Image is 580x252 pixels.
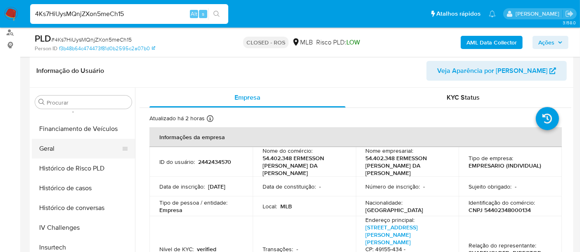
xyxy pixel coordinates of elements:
span: LOW [346,37,360,47]
p: ID do usuário : [159,158,195,166]
button: Procurar [38,99,45,105]
div: MLB [292,38,313,47]
p: Data de constituição : [263,183,316,190]
p: CLOSED - ROS [243,37,289,48]
p: Tipo de empresa : [469,154,513,162]
button: Histórico de Risco PLD [32,159,135,178]
p: Tipo de pessoa / entidade : [159,199,227,206]
button: Financiamento de Veículos [32,119,135,139]
button: Histórico de conversas [32,198,135,218]
p: [GEOGRAPHIC_DATA] [366,206,424,214]
span: Atalhos rápidos [436,9,481,18]
p: 2442434570 [198,158,231,166]
p: 54.402.348 ERMESSON [PERSON_NAME] DA [PERSON_NAME] [263,154,343,177]
p: alexandra.macedo@mercadolivre.com [516,10,562,18]
p: Data de inscrição : [159,183,205,190]
p: Nome do comércio : [263,147,312,154]
button: AML Data Collector [461,36,523,49]
button: search-icon [208,8,225,20]
p: Nacionalidade : [366,199,403,206]
p: Relação do representante : [469,242,536,249]
p: - [319,183,321,190]
span: Veja Aparência por [PERSON_NAME] [437,61,547,81]
p: [DATE] [208,183,225,190]
b: Person ID [35,45,57,52]
b: PLD [35,32,51,45]
span: KYC Status [447,93,480,102]
b: AML Data Collector [466,36,517,49]
p: EMPRESARIO (INDIVIDUAL) [469,162,541,169]
p: Empresa [159,206,182,214]
a: Sair [565,9,574,18]
p: Endereço principal : [366,216,415,224]
p: Local : [263,203,277,210]
p: MLB [280,203,292,210]
p: CNPJ 54402348000134 [469,206,531,214]
input: Procurar [47,99,128,106]
span: # 4Ks7HiUysMQnjZXon5meCh15 [51,35,132,44]
p: - [424,183,425,190]
span: Alt [191,10,197,18]
span: s [202,10,204,18]
span: Risco PLD: [316,38,360,47]
input: Pesquise usuários ou casos... [30,9,228,19]
span: Ações [538,36,554,49]
button: Geral [32,139,128,159]
a: [STREET_ADDRESS][PERSON_NAME][PERSON_NAME] [366,223,418,246]
button: Histórico de casos [32,178,135,198]
p: - [515,183,516,190]
p: Atualizado há 2 horas [149,114,205,122]
p: Sujeito obrigado : [469,183,511,190]
a: f3b48b64c474473f81d0b2595c2a07b0 [59,45,155,52]
p: 54.402.348 ERMESSON [PERSON_NAME] DA [PERSON_NAME] [366,154,446,177]
span: Empresa [234,93,260,102]
p: Nome empresarial : [366,147,414,154]
a: Notificações [489,10,496,17]
th: Informações da empresa [149,127,562,147]
button: IV Challenges [32,218,135,238]
button: Ações [533,36,568,49]
p: Identificação do comércio : [469,199,535,206]
button: Veja Aparência por [PERSON_NAME] [426,61,567,81]
p: Número de inscrição : [366,183,420,190]
h1: Informação do Usuário [36,67,104,75]
span: 3.158.0 [563,19,576,26]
